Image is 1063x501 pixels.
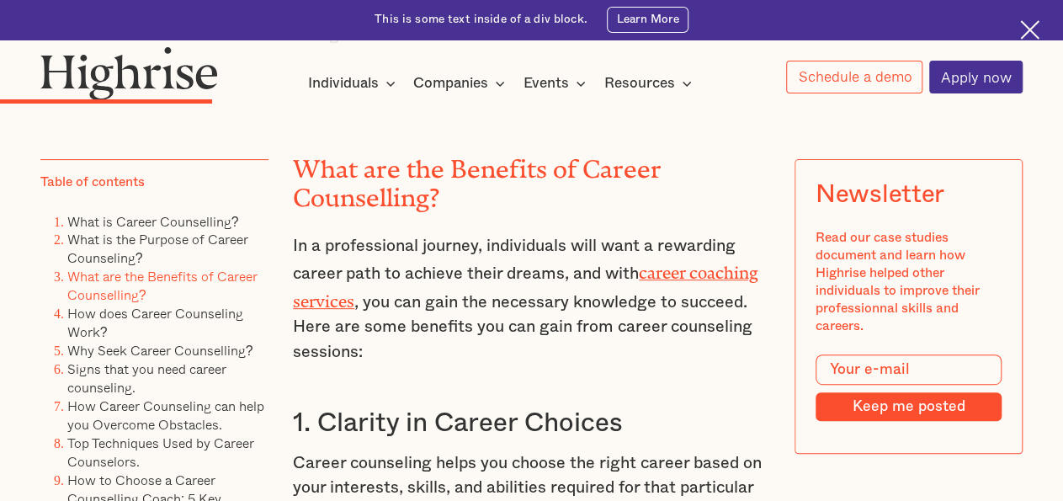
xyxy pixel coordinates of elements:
[67,303,243,342] a: How does Career Counseling Work?
[308,73,401,93] div: Individuals
[929,61,1023,93] a: Apply now
[524,73,591,93] div: Events
[1020,20,1039,40] img: Cross icon
[413,73,488,93] div: Companies
[815,392,1002,420] input: Keep me posted
[293,149,770,205] h2: What are the Benefits of Career Counselling?
[815,354,1002,420] form: Modal Form
[293,264,758,303] a: career coaching services
[40,46,218,100] img: Highrise logo
[604,73,697,93] div: Resources
[67,340,253,360] a: Why Seek Career Counselling?
[815,354,1002,384] input: Your e-mail
[67,359,226,397] a: Signs that you need career counseling.
[293,407,770,440] h3: 1. Clarity in Career Choices
[413,73,510,93] div: Companies
[67,396,264,434] a: How Career Counseling can help you Overcome Obstacles.
[67,433,254,472] a: Top Techniques Used by Career Counselors.
[308,73,379,93] div: Individuals
[604,73,675,93] div: Resources
[607,7,688,33] a: Learn More
[40,173,145,191] div: Table of contents
[293,234,770,365] p: In a professional journey, individuals will want a rewarding career path to achieve their dreams,...
[815,229,1002,335] div: Read our case studies document and learn how Highrise helped other individuals to improve their p...
[67,211,239,231] a: What is Career Counselling?
[67,229,248,268] a: What is the Purpose of Career Counseling?
[815,180,943,209] div: Newsletter
[524,73,569,93] div: Events
[67,266,258,305] a: What are the Benefits of Career Counselling?
[786,61,922,93] a: Schedule a demo
[375,12,587,28] div: This is some text inside of a div block.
